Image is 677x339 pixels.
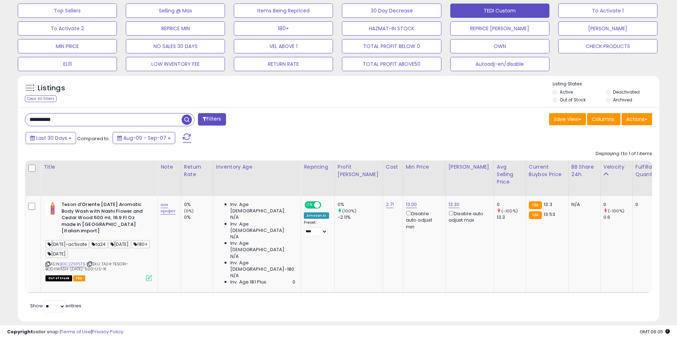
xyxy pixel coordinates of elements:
p: Listing States: [553,81,659,88]
span: | SKU: TA24-TESORI-BODYWASH-[DATE]-500-US-X1 [45,261,128,272]
span: Show: entries [30,302,81,309]
button: Items Being Repriced [234,4,333,18]
span: 180+ [131,240,150,248]
span: Columns [592,116,614,123]
span: [DATE] [45,250,68,258]
div: Cost [386,163,400,171]
span: ta24 [90,240,108,248]
button: TEDI Custom [450,4,549,18]
button: 180+ [234,21,333,36]
span: N/A [230,214,239,221]
span: FBA [73,275,85,281]
small: (0%) [184,208,194,214]
div: 0% [184,201,213,208]
span: ON [306,202,315,208]
div: -2.11% [338,214,383,221]
div: Min Price [406,163,442,171]
button: VEL ABOVE 1 [234,39,333,53]
button: Last 30 Days [26,132,76,144]
span: N/A [230,272,239,279]
a: 2.71 [386,201,394,208]
div: Return Rate [184,163,210,178]
button: Top Sellers [18,4,117,18]
label: Archived [613,97,632,103]
button: REPRICE [PERSON_NAME] [450,21,549,36]
button: LOW INVENTORY FEE [126,57,225,71]
button: Filters [198,113,226,126]
div: Current Buybox Price [529,163,565,178]
span: [DATE] [108,240,131,248]
button: Save View [549,113,586,125]
span: 0 [292,279,295,285]
div: Preset: [304,220,329,236]
small: (100%) [342,208,356,214]
span: 2025-10-8 06:05 GMT [640,328,670,335]
button: NO SALES 30 DAYS [126,39,225,53]
span: [DATE]-activate [45,240,89,248]
div: Inventory Age [216,163,298,171]
label: Out of Stock [560,97,586,103]
span: Inv. Age [DEMOGRAPHIC_DATA]: [230,221,295,234]
div: Disable auto adjust max [448,210,488,223]
small: (-100%) [501,208,518,214]
h5: Listings [38,83,65,93]
div: 0% [338,201,383,208]
small: FBA [529,201,542,209]
span: Last 30 Days [36,134,67,142]
div: Velocity [603,163,629,171]
div: 13.3 [497,214,526,221]
a: B0C2Z6PST5 [60,261,85,267]
div: 0% [184,214,213,221]
button: [PERSON_NAME] [558,21,657,36]
button: Aug-09 - Sep-07 [113,132,175,144]
span: Inv. Age [DEMOGRAPHIC_DATA]: [230,240,295,253]
div: Displaying 1 to 1 of 1 items [596,150,652,157]
div: Clear All Filters [25,95,57,102]
div: Avg Selling Price [497,163,523,186]
button: TOTAL PROFIT ABOVE50 [342,57,441,71]
div: Repricing [304,163,331,171]
div: seller snap | | [7,329,123,335]
small: FBA [529,211,542,219]
div: Disable auto adjust min [406,210,440,230]
img: 41j5whSlVML._SL40_.jpg [45,201,60,216]
span: Inv. Age 181 Plus: [230,279,268,285]
span: Inv. Age [DEMOGRAPHIC_DATA]-180: [230,260,295,272]
a: Privacy Policy [92,328,123,335]
a: 13.00 [406,201,417,208]
button: Selling @ Max [126,4,225,18]
div: 0.6 [603,214,632,221]
button: Autoadj-en/disable [450,57,549,71]
div: 0 [635,201,657,208]
span: 13.3 [544,201,552,208]
button: To Activate 2 [18,21,117,36]
span: OFF [320,202,332,208]
button: MIN PRICE [18,39,117,53]
button: TOTAL PROFIT BELOW 0 [342,39,441,53]
div: BB Share 24h. [571,163,597,178]
div: ASIN: [45,201,152,280]
button: Actions [622,113,652,125]
button: OWN [450,39,549,53]
button: To Activate 1 [558,4,657,18]
div: [PERSON_NAME] [448,163,491,171]
div: Fulfillable Quantity [635,163,660,178]
a: нон профит [161,201,176,214]
button: CHECK PRODUCTS [558,39,657,53]
a: Terms of Use [61,328,91,335]
label: Deactivated [613,89,640,95]
div: Title [44,163,155,171]
div: 0 [603,201,632,208]
span: Compared to: [77,135,110,142]
button: ELI11 [18,57,117,71]
strong: Copyright [7,328,33,335]
label: Active [560,89,573,95]
span: Inv. Age [DEMOGRAPHIC_DATA]: [230,201,295,214]
a: 13.30 [448,201,460,208]
button: REPRICE MIN [126,21,225,36]
div: N/A [571,201,595,208]
span: N/A [230,253,239,260]
span: 13.53 [544,211,555,218]
button: HAZMAT-IN STOCK [342,21,441,36]
button: 30 Day Decrease [342,4,441,18]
